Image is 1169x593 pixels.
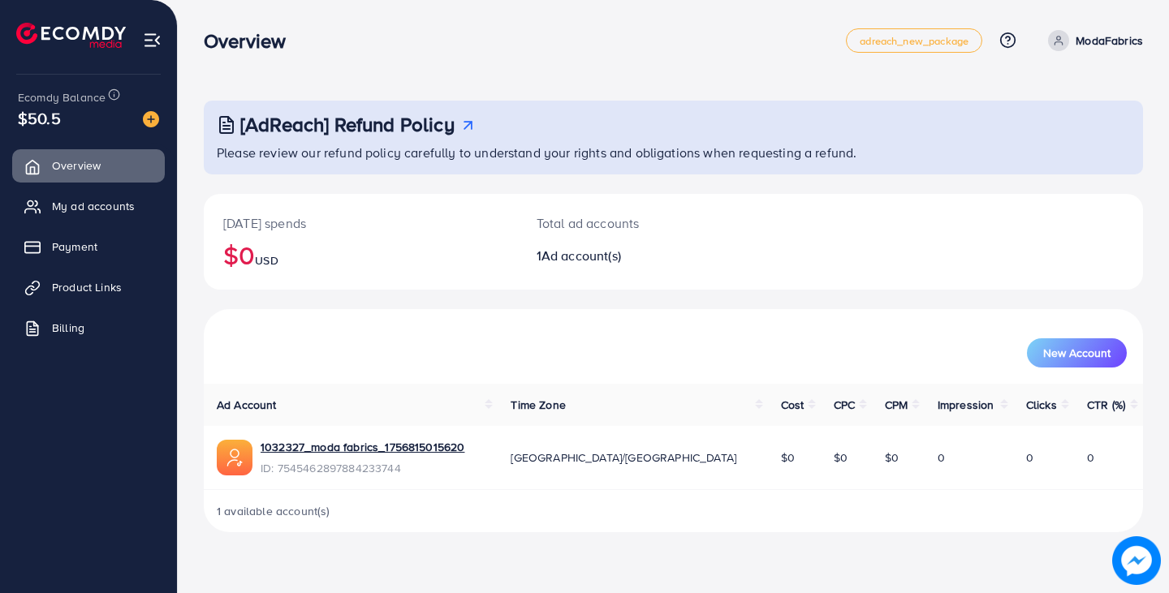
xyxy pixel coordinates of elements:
span: Ad account(s) [541,247,621,264]
a: My ad accounts [12,190,165,222]
p: [DATE] spends [223,213,498,233]
a: 1032327_moda fabrics_1756815015620 [261,439,464,455]
img: image [1112,536,1161,585]
span: CPM [885,397,908,413]
a: Overview [12,149,165,182]
a: Product Links [12,271,165,303]
span: Ad Account [217,397,277,413]
p: ModaFabrics [1076,31,1143,50]
p: Total ad accounts [537,213,732,233]
span: 0 [938,449,945,466]
span: USD [255,252,278,269]
span: Billing [52,320,84,336]
span: Clicks [1026,397,1057,413]
button: New Account [1027,338,1127,367]
span: $50.5 [18,106,61,130]
span: Overview [52,157,101,174]
span: CTR (%) [1087,397,1125,413]
span: [GEOGRAPHIC_DATA]/[GEOGRAPHIC_DATA] [511,449,736,466]
span: Impression [938,397,994,413]
span: 0 [1087,449,1094,466]
img: menu [143,31,162,49]
span: New Account [1043,347,1111,359]
span: Product Links [52,279,122,295]
a: Payment [12,230,165,263]
span: 1 available account(s) [217,503,330,519]
span: Payment [52,238,97,255]
a: ModaFabrics [1042,30,1143,51]
p: Please review our refund policy carefully to understand your rights and obligations when requesti... [217,143,1133,162]
img: image [143,111,159,127]
span: Time Zone [511,397,565,413]
span: ID: 7545462897884233744 [261,460,464,476]
a: adreach_new_package [846,28,982,53]
span: CPC [834,397,855,413]
span: $0 [885,449,899,466]
h3: Overview [204,29,299,53]
span: 0 [1026,449,1033,466]
span: adreach_new_package [860,36,968,46]
h2: 1 [537,248,732,264]
img: logo [16,23,126,48]
a: Billing [12,312,165,344]
span: My ad accounts [52,198,135,214]
span: $0 [834,449,848,466]
span: Ecomdy Balance [18,89,106,105]
img: ic-ads-acc.e4c84228.svg [217,440,252,475]
h3: [AdReach] Refund Policy [240,113,455,136]
span: $0 [781,449,795,466]
h2: $0 [223,239,498,270]
span: Cost [781,397,804,413]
